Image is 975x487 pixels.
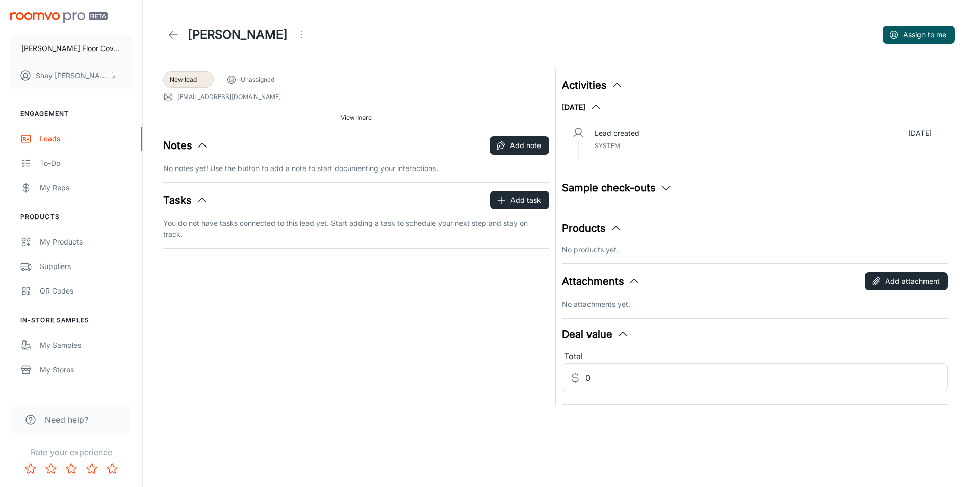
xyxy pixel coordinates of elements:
span: View more [341,113,372,123]
button: Add attachment [865,272,948,290]
div: My Reps [40,182,132,193]
button: Add task [490,191,549,209]
h1: [PERSON_NAME] [188,26,288,44]
p: No attachments yet. [562,299,948,310]
div: New lead [163,71,214,88]
button: [PERSON_NAME] Floor Covering [10,35,132,62]
input: Estimated deal value [585,363,948,392]
div: Suppliers [40,261,132,272]
button: Tasks [163,192,208,208]
div: My Samples [40,339,132,351]
button: Attachments [562,274,640,289]
div: To-do [40,158,132,169]
div: My Products [40,236,132,248]
div: My Stores [40,364,132,375]
p: Shay [PERSON_NAME] [36,70,108,81]
button: Add note [490,136,549,155]
span: Unassigned [241,75,274,84]
button: Activities [562,78,623,93]
button: [DATE] [562,101,602,113]
p: You do not have tasks connected to this lead yet. Start adding a task to schedule your next step ... [163,217,549,240]
span: New lead [170,75,197,84]
p: [PERSON_NAME] Floor Covering [21,43,121,54]
button: Open menu [292,25,312,45]
p: Lead created [595,128,639,139]
button: Products [562,221,622,236]
p: No products yet. [562,244,948,255]
a: [EMAIL_ADDRESS][DOMAIN_NAME] [177,92,281,102]
button: Notes [163,138,209,153]
div: QR Codes [40,285,132,297]
button: Assign to me [883,26,955,44]
button: Sample check-outs [562,180,672,196]
p: No notes yet! Use the button to add a note to start documenting your interactions. [163,163,549,174]
p: [DATE] [908,128,932,139]
img: Roomvo PRO Beta [10,12,108,23]
span: System [595,142,620,150]
button: Deal value [562,327,629,342]
div: Leads [40,133,132,144]
span: Need help? [45,413,88,426]
button: View more [337,110,376,126]
div: Total [562,350,948,363]
button: Shay [PERSON_NAME] [10,62,132,89]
